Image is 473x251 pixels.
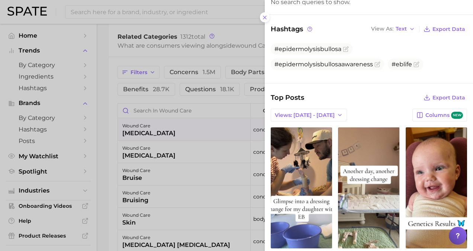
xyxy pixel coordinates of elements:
[271,92,304,103] span: Top Posts
[271,24,313,34] span: Hashtags
[371,27,393,31] span: View As
[396,27,407,31] span: Text
[422,92,467,103] button: Export Data
[392,61,412,68] span: #eblife
[343,46,349,52] button: Flag as miscategorized or irrelevant
[369,24,417,34] button: View AsText
[374,61,380,67] button: Flag as miscategorized or irrelevant
[271,109,347,121] button: Views: [DATE] - [DATE]
[414,61,419,67] button: Flag as miscategorized or irrelevant
[432,95,465,101] span: Export Data
[274,61,373,68] span: #epidermolysisbullosaawareness
[425,112,463,119] span: Columns
[422,24,467,34] button: Export Data
[451,112,463,119] span: new
[412,109,467,121] button: Columnsnew
[432,26,465,32] span: Export Data
[274,45,341,53] span: #epidermolysisbullosa
[275,112,335,118] span: Views: [DATE] - [DATE]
